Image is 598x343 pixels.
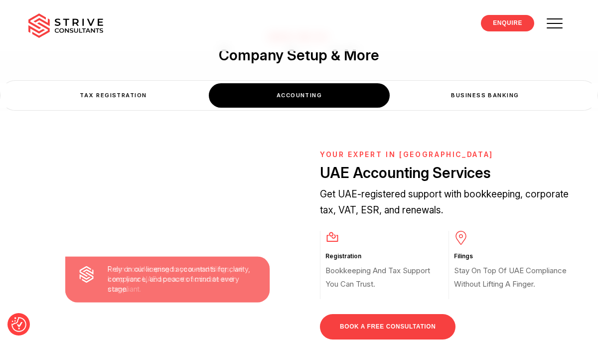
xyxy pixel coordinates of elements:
a: BOOK A FREE CONSULTATION [320,314,455,340]
div: Rely on our licensed accountants for clarity, compliance, and peace of mind at every stage. [65,257,270,303]
h3: Filings [454,252,572,260]
div: Business Banking [395,83,576,108]
img: Revisit consent button [11,317,26,332]
div: Tax Registration [23,83,204,108]
h3: Registration [325,252,443,260]
div: Accounting [209,83,390,108]
img: main-logo.svg [28,13,103,38]
h2: UAE Accounting Services [320,163,577,182]
p: Bookkeeping And Tax Support You Can Trust. [325,264,443,291]
a: ENQUIRE [481,15,534,31]
p: Stay On Top Of UAE Compliance Without Lifting A Finger. [454,264,572,291]
h6: YOUR EXPERT IN [GEOGRAPHIC_DATA] [320,151,577,159]
button: Consent Preferences [11,317,26,332]
p: Get UAE-registered support with bookkeeping, corporate tax, VAT, ESR, and renewals. [320,186,577,218]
